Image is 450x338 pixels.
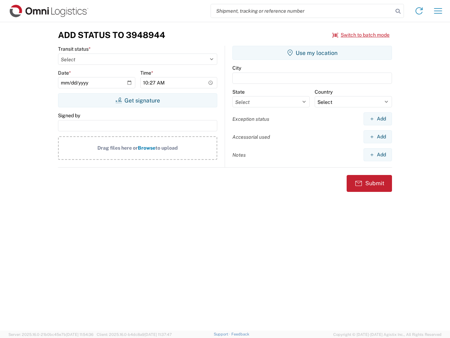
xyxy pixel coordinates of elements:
[364,130,392,143] button: Add
[232,65,241,71] label: City
[58,46,91,52] label: Transit status
[138,145,155,151] span: Browse
[8,332,94,337] span: Server: 2025.16.0-21b0bc45e7b
[364,112,392,125] button: Add
[232,89,245,95] label: State
[347,175,392,192] button: Submit
[315,89,333,95] label: Country
[58,93,217,107] button: Get signature
[58,30,165,40] h3: Add Status to 3948944
[231,332,249,336] a: Feedback
[211,4,393,18] input: Shipment, tracking or reference number
[364,148,392,161] button: Add
[232,152,246,158] label: Notes
[332,29,390,41] button: Switch to batch mode
[97,332,172,337] span: Client: 2025.16.0-b4dc8a9
[144,332,172,337] span: [DATE] 11:37:47
[155,145,178,151] span: to upload
[97,145,138,151] span: Drag files here or
[58,70,71,76] label: Date
[232,134,270,140] label: Accessorial used
[333,331,442,338] span: Copyright © [DATE]-[DATE] Agistix Inc., All Rights Reserved
[232,116,269,122] label: Exception status
[214,332,231,336] a: Support
[140,70,153,76] label: Time
[232,46,392,60] button: Use my location
[66,332,94,337] span: [DATE] 11:54:36
[58,112,80,119] label: Signed by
